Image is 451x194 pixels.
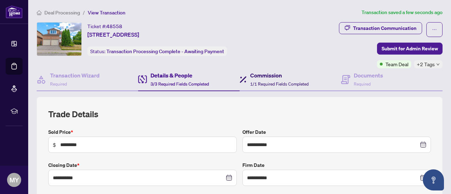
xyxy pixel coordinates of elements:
span: [STREET_ADDRESS] [87,30,139,39]
button: Open asap [423,169,444,190]
li: / [83,8,85,17]
article: Transaction saved a few seconds ago [362,8,443,17]
span: Deal Processing [44,10,80,16]
label: Offer Date [242,128,431,136]
h4: Transaction Wizard [50,71,100,80]
h4: Details & People [150,71,209,80]
span: 1/1 Required Fields Completed [250,81,309,87]
label: Sold Price [48,128,237,136]
span: home [37,10,42,15]
span: Team Deal [385,60,408,68]
div: Ticket #: [87,22,122,30]
label: Closing Date [48,161,237,169]
span: +2 Tags [417,60,435,68]
div: Transaction Communication [353,23,416,34]
span: Transaction Processing Complete - Awaiting Payment [106,48,224,55]
h2: Trade Details [48,108,431,120]
span: Submit for Admin Review [382,43,438,54]
span: MY [10,175,19,185]
img: logo [6,5,23,18]
span: 48558 [106,23,122,30]
img: IMG-N12302458_1.jpg [37,23,81,56]
label: Firm Date [242,161,431,169]
button: Submit for Admin Review [377,43,443,55]
span: down [436,63,440,66]
span: Required [50,81,67,87]
span: 3/3 Required Fields Completed [150,81,209,87]
button: Transaction Communication [339,22,422,34]
h4: Commission [250,71,309,80]
span: ellipsis [432,27,437,32]
div: Status: [87,46,227,56]
span: $ [53,141,56,149]
h4: Documents [354,71,383,80]
span: View Transaction [88,10,125,16]
span: Required [354,81,371,87]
